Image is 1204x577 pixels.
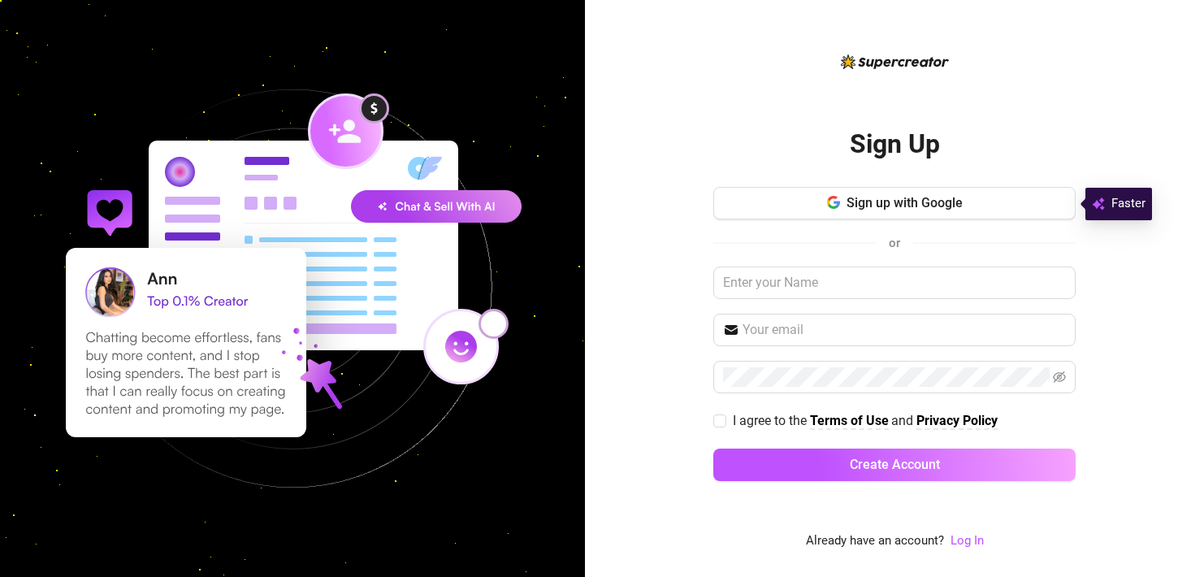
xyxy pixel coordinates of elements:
[713,187,1076,219] button: Sign up with Google
[850,128,940,161] h2: Sign Up
[810,413,889,430] a: Terms of Use
[951,531,984,551] a: Log In
[810,413,889,428] strong: Terms of Use
[847,195,963,210] span: Sign up with Google
[916,413,998,428] strong: Privacy Policy
[743,320,1066,340] input: Your email
[1053,371,1066,384] span: eye-invisible
[806,531,944,551] span: Already have an account?
[1111,194,1146,214] span: Faster
[891,413,916,428] span: and
[11,7,574,570] img: signup-background-D0MIrEPF.svg
[951,533,984,548] a: Log In
[1092,194,1105,214] img: svg%3e
[733,413,810,428] span: I agree to the
[841,54,949,69] img: logo-BBDzfeDw.svg
[713,267,1076,299] input: Enter your Name
[713,449,1076,481] button: Create Account
[916,413,998,430] a: Privacy Policy
[850,457,940,472] span: Create Account
[889,236,900,250] span: or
